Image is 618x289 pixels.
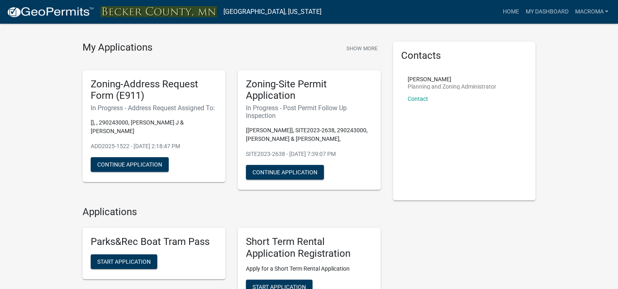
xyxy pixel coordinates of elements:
button: Show More [343,42,381,55]
img: Becker County, Minnesota [100,6,217,17]
a: Contact [408,96,428,102]
h4: Applications [83,206,381,218]
button: Start Application [91,254,157,269]
a: Home [499,4,522,20]
a: [GEOGRAPHIC_DATA], [US_STATE] [223,5,321,19]
h4: My Applications [83,42,152,54]
h6: In Progress - Address Request Assigned To: [91,104,217,112]
p: [PERSON_NAME] [408,76,496,82]
p: Apply for a Short Term Rental Application [246,265,373,273]
h5: Zoning-Site Permit Application [246,78,373,102]
h6: In Progress - Post Permit Follow Up Inspection [246,104,373,120]
p: SITE2023-2638 - [DATE] 7:39:07 PM [246,150,373,158]
p: ADD2025-1522 - [DATE] 2:18:47 PM [91,142,217,151]
button: Continue Application [91,157,169,172]
span: Start Application [97,258,151,265]
p: [[PERSON_NAME]], SITE2023-2638, 290243000, [PERSON_NAME] & [PERSON_NAME], [246,126,373,143]
p: [], , 290243000, [PERSON_NAME] J & [PERSON_NAME] [91,118,217,136]
h5: Parks&Rec Boat Tram Pass [91,236,217,248]
a: My Dashboard [522,4,571,20]
button: Continue Application [246,165,324,180]
a: macroma [571,4,611,20]
h5: Short Term Rental Application Registration [246,236,373,260]
p: Planning and Zoning Administrator [408,84,496,89]
h5: Zoning-Address Request Form (E911) [91,78,217,102]
h5: Contacts [401,50,528,62]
